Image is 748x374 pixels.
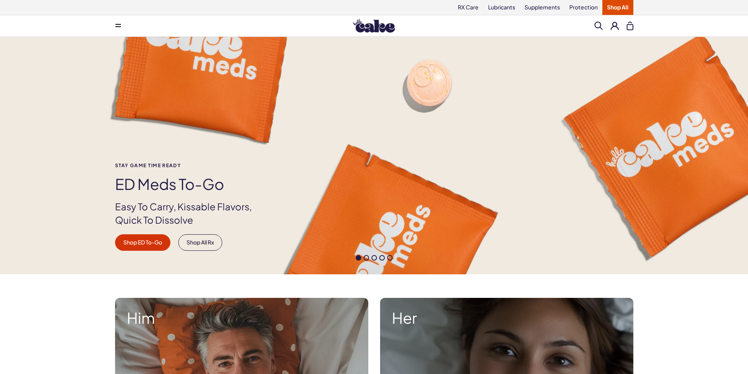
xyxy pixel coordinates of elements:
[115,163,265,168] span: Stay Game time ready
[115,200,265,226] p: Easy To Carry, Kissable Flavors, Quick To Dissolve
[392,310,622,326] strong: Her
[127,310,357,326] strong: Him
[115,176,265,192] h1: ED Meds to-go
[115,234,170,251] a: Shop ED To-Go
[353,19,395,33] img: Hello Cake
[178,234,222,251] a: Shop All Rx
